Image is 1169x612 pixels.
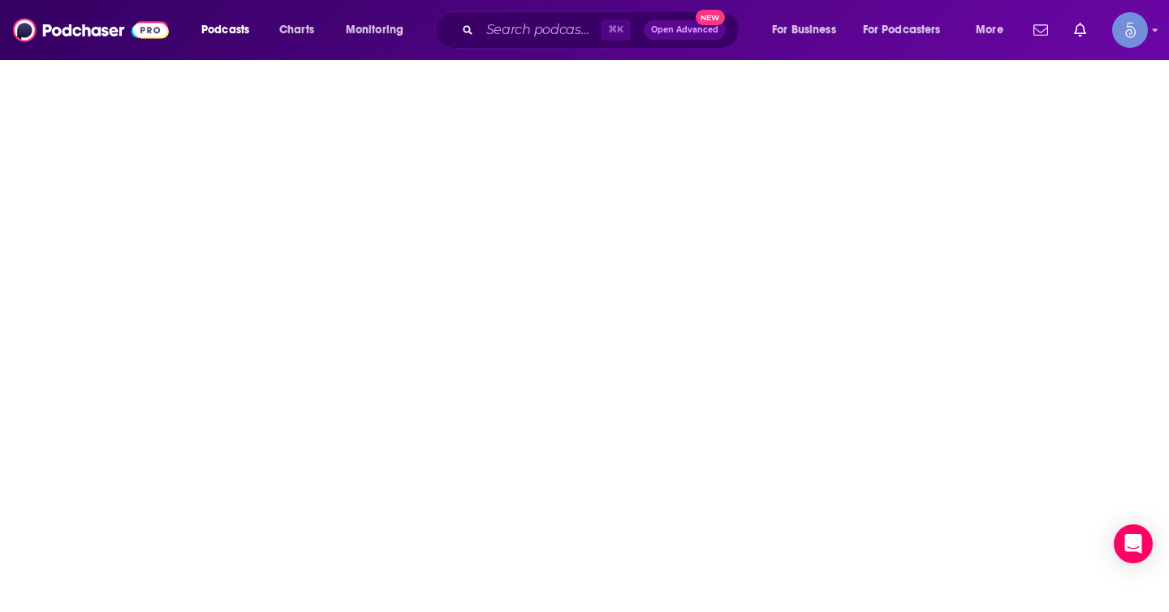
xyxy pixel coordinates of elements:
[696,10,725,25] span: New
[964,17,1024,43] button: open menu
[279,19,314,41] span: Charts
[451,11,755,49] div: Search podcasts, credits, & more...
[772,19,836,41] span: For Business
[480,17,601,43] input: Search podcasts, credits, & more...
[651,26,718,34] span: Open Advanced
[1112,12,1148,48] button: Show profile menu
[201,19,249,41] span: Podcasts
[761,17,856,43] button: open menu
[334,17,425,43] button: open menu
[1114,524,1153,563] div: Open Intercom Messenger
[976,19,1003,41] span: More
[190,17,270,43] button: open menu
[863,19,941,41] span: For Podcasters
[644,20,726,40] button: Open AdvancedNew
[1027,16,1055,44] a: Show notifications dropdown
[601,19,631,41] span: ⌘ K
[1068,16,1093,44] a: Show notifications dropdown
[269,17,324,43] a: Charts
[852,17,964,43] button: open menu
[1112,12,1148,48] span: Logged in as Spiral5-G1
[13,15,169,45] img: Podchaser - Follow, Share and Rate Podcasts
[1112,12,1148,48] img: User Profile
[346,19,403,41] span: Monitoring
